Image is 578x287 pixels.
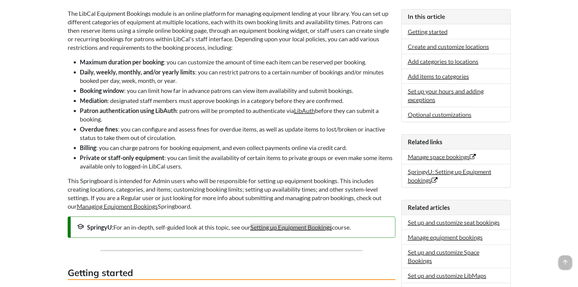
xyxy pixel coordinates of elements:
strong: Mediation [80,97,107,104]
span: school [77,223,84,230]
a: Add categories to locations [408,58,478,65]
li: : you can charge patrons for booking equipment, and even collect payments online via credit card. [80,143,395,152]
strong: Maximum duration per booking [80,58,164,66]
li: : you can restrict patrons to a certain number of bookings and/or minutes booked per day, week, m... [80,68,395,85]
li: : you can configure and assess fines for overdue items, as well as update items to lost/broken or... [80,125,395,142]
strong: Overdue fines [80,125,118,133]
a: Manage space bookings [408,153,476,160]
a: LibAuth [294,107,315,114]
li: : designated staff members must approve bookings in a category before they are confirmed. [80,96,395,105]
a: Set up and customize seat bookings [408,219,500,226]
a: arrow_upward [559,256,572,263]
span: Related articles [408,204,450,211]
a: Getting started [408,28,448,35]
a: Optional customizations [408,111,472,118]
h3: In this article [408,12,504,21]
div: For an in-depth, self-guided look at this topic, see our course. [77,223,389,231]
a: Set up and customize LibMaps [408,272,486,279]
a: SpringyU: Setting up Equipment bookings [408,168,491,184]
strong: Patron authentication using LibAuth [80,107,177,114]
p: This Springboard is intended for Admin users who will be responsible for setting up equipment boo... [68,176,395,210]
li: : you can customize the amount of time each item can be reserved per booking. [80,58,395,66]
a: Setting up Equipment Bookings [250,224,332,231]
a: Create and customize locations [408,43,489,50]
p: The LibCal Equipment Bookings module is an online platform for managing equipment lending at your... [68,9,395,52]
strong: Private or staff-only equipment [80,154,164,161]
a: Set up and customize Space Bookings [408,248,479,264]
li: : patrons will be prompted to authenticate via before they can submit a booking. [80,106,395,123]
li: : you can limit the availability of certain items to private groups or even make some items avail... [80,153,395,170]
strong: Billing [80,144,96,151]
a: Set up your hours and adding exceptions [408,87,484,103]
span: Related links [408,138,442,145]
strong: Daily, weekly, monthly, and/or yearly limits [80,68,195,76]
a: Managing Equipment Bookings [77,203,158,210]
strong: SpringyU: [87,224,113,231]
li: : you can limit how far in advance patrons can view item availability and submit bookings. [80,86,395,95]
span: arrow_upward [559,255,572,269]
h3: Getting started [68,266,395,280]
a: Add items to categories [408,73,469,80]
a: Manage equipment bookings [408,234,483,241]
strong: Booking window [80,87,124,94]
